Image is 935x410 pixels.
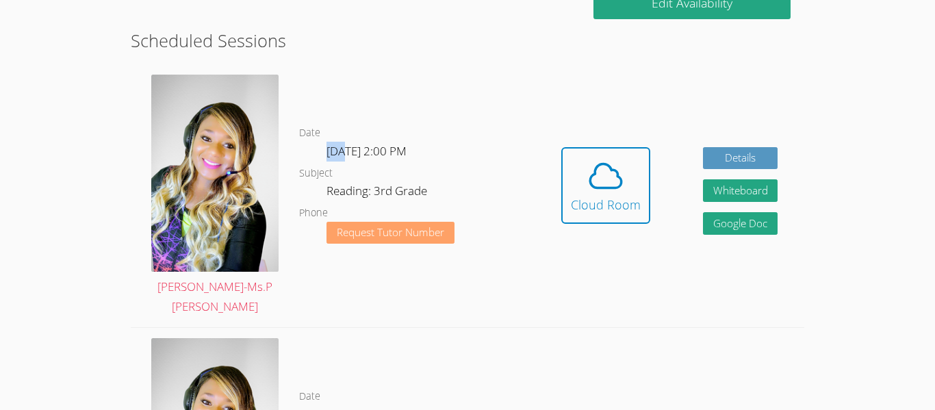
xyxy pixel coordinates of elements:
[326,181,430,205] dd: Reading: 3rd Grade
[131,27,804,53] h2: Scheduled Sessions
[299,125,320,142] dt: Date
[703,179,778,202] button: Whiteboard
[151,75,279,271] img: avatar.png
[151,75,279,317] a: [PERSON_NAME]-Ms.P [PERSON_NAME]
[326,143,407,159] span: [DATE] 2:00 PM
[571,195,641,214] div: Cloud Room
[299,388,320,405] dt: Date
[561,147,650,224] button: Cloud Room
[703,212,778,235] a: Google Doc
[703,147,778,170] a: Details
[337,227,444,238] span: Request Tutor Number
[326,222,454,244] button: Request Tutor Number
[299,165,333,182] dt: Subject
[299,205,328,222] dt: Phone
